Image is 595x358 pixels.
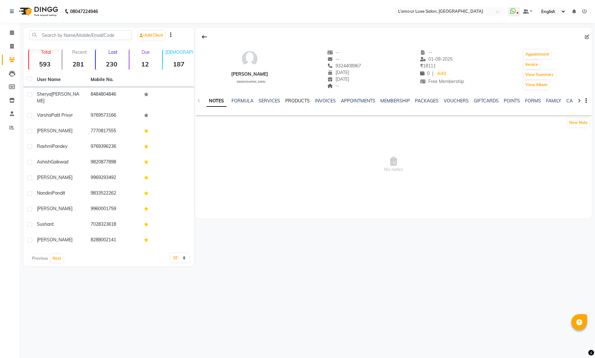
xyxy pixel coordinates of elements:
[65,49,94,55] p: Recent
[98,49,127,55] p: Lost
[30,30,132,40] input: Search by Name/Mobile/Email/Code
[525,98,541,104] a: FORMS
[327,50,339,55] span: --
[420,56,453,62] span: 01-09-2025
[566,98,582,104] a: CARDS
[87,108,141,124] td: 9769573166
[37,143,52,149] span: Rashmi
[420,71,430,76] span: 0
[37,159,51,165] span: Ashish
[524,50,551,59] button: Appointment
[52,143,67,149] span: Pandey
[87,186,141,202] td: 9833522262
[96,60,127,68] strong: 230
[131,49,161,55] p: Due
[198,31,211,43] div: Back to Client
[52,190,65,196] span: Pandit
[51,254,63,263] button: Next
[524,70,555,79] button: View Summary
[37,190,52,196] span: Nandini
[70,3,98,20] b: 08047224946
[87,170,141,186] td: 9969293492
[380,98,410,104] a: MEMBERSHIP
[33,72,87,87] th: User Name
[37,112,51,118] span: Varsha
[546,98,561,104] a: FAMILY
[524,60,540,69] button: Invoice
[31,49,60,55] p: Total
[37,221,54,227] span: sushant
[327,63,361,69] span: 9324408967
[432,70,433,77] span: |
[315,98,336,104] a: INVOICES
[163,60,194,68] strong: 187
[87,87,141,108] td: 8484804846
[51,112,73,118] span: Patil Privyr
[37,91,79,104] span: [PERSON_NAME]
[206,95,226,107] a: NOTES
[62,60,94,68] strong: 281
[87,233,141,248] td: 8288002141
[87,72,141,87] th: Mobile No.
[87,155,141,170] td: 9820877898
[16,3,60,20] img: logo
[259,98,280,104] a: SERVICES
[444,98,469,104] a: VOUCHERS
[420,50,432,55] span: --
[195,133,592,196] span: No notes
[504,98,520,104] a: POINTS
[87,217,141,233] td: 7028323618
[285,98,310,104] a: PRODUCTS
[327,70,349,75] span: [DATE]
[327,76,349,82] span: [DATE]
[420,79,464,84] span: Free Membership
[237,80,266,83] span: [DEMOGRAPHIC_DATA]
[240,49,259,68] img: avatar
[37,206,73,211] span: [PERSON_NAME]
[165,49,194,55] p: [DEMOGRAPHIC_DATA]
[232,98,253,104] a: FORMULA
[436,69,447,78] a: Add
[474,98,499,104] a: GIFTCARDS
[341,98,375,104] a: APPOINTMENTS
[524,80,549,89] button: View Album
[129,60,161,68] strong: 12
[51,159,68,165] span: Gaikwad
[37,237,73,243] span: [PERSON_NAME]
[568,118,589,127] button: New Note
[87,124,141,139] td: 7770817555
[29,60,60,68] strong: 593
[420,63,423,69] span: ₹
[420,63,436,69] span: 18111
[37,175,73,180] span: [PERSON_NAME]
[327,83,339,89] span: --
[138,31,165,40] a: Add Client
[415,98,439,104] a: PACKAGES
[231,71,268,78] div: [PERSON_NAME]
[87,139,141,155] td: 9769396236
[87,202,141,217] td: 9960001759
[37,128,73,134] span: [PERSON_NAME]
[327,56,339,62] span: --
[37,91,51,97] span: Sherya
